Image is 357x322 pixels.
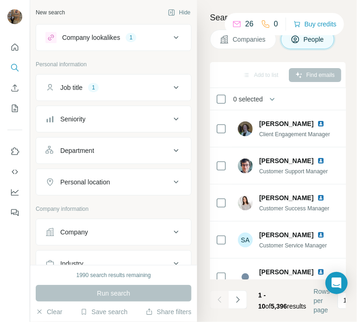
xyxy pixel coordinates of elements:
[76,271,151,279] div: 1990 search results remaining
[317,231,325,239] img: LinkedIn logo
[317,157,325,164] img: LinkedIn logo
[258,291,266,310] span: 1 - 10
[238,158,253,173] img: Avatar
[60,227,88,237] div: Company
[245,19,254,30] p: 26
[60,146,94,155] div: Department
[7,59,22,76] button: Search
[7,39,22,56] button: Quick start
[62,33,120,42] div: Company lookalikes
[126,33,136,42] div: 1
[7,184,22,201] button: Dashboard
[229,290,247,309] button: Navigate to next page
[317,194,325,202] img: LinkedIn logo
[238,270,253,284] img: Avatar
[259,156,313,165] span: [PERSON_NAME]
[233,95,263,104] span: 0 selected
[259,230,313,240] span: [PERSON_NAME]
[238,121,253,136] img: Avatar
[317,268,325,276] img: LinkedIn logo
[7,80,22,96] button: Enrich CSV
[36,139,191,162] button: Department
[36,221,191,243] button: Company
[314,287,330,315] span: Rows per page
[259,193,313,202] span: [PERSON_NAME]
[266,303,271,310] span: of
[60,177,110,187] div: Personal location
[36,253,191,275] button: Industry
[259,279,332,286] span: Senior Engagement Manager
[259,267,313,277] span: [PERSON_NAME]
[7,9,22,24] img: Avatar
[238,233,253,247] div: SA
[36,26,191,49] button: Company lookalikes1
[36,171,191,193] button: Personal location
[60,114,85,124] div: Seniority
[259,131,330,138] span: Client Engagement Manager
[238,196,253,210] img: Avatar
[36,108,191,130] button: Seniority
[210,11,346,24] h4: Search
[259,119,313,128] span: [PERSON_NAME]
[259,205,329,212] span: Customer Success Manager
[7,143,22,160] button: Use Surfe on LinkedIn
[274,19,278,30] p: 0
[233,35,267,44] span: Companies
[258,291,306,310] span: results
[36,76,191,99] button: Job title1
[271,303,287,310] span: 5,396
[60,259,83,268] div: Industry
[88,83,99,92] div: 1
[36,307,62,316] button: Clear
[304,35,325,44] span: People
[317,120,325,127] img: LinkedIn logo
[293,18,337,31] button: Buy credits
[7,100,22,117] button: My lists
[36,8,65,17] div: New search
[36,60,191,69] p: Personal information
[80,307,127,316] button: Save search
[146,307,191,316] button: Share filters
[60,83,83,92] div: Job title
[36,205,191,213] p: Company information
[259,168,328,175] span: Customer Support Manager
[325,272,348,294] div: Open Intercom Messenger
[259,242,327,249] span: Customer Service Manager
[7,204,22,221] button: Feedback
[7,164,22,180] button: Use Surfe API
[161,6,197,19] button: Hide
[344,296,351,305] p: 10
